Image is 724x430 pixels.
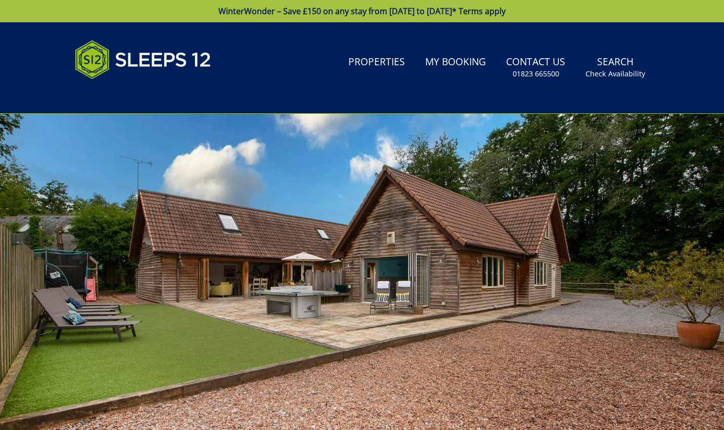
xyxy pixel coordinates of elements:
[502,51,569,84] a: Contact Us01823 665500
[585,69,645,79] small: Check Availability
[421,51,490,74] a: My Booking
[581,51,649,84] a: SearchCheck Availability
[70,91,176,100] iframe: Customer reviews powered by Trustpilot
[75,34,211,85] img: Sleeps 12
[344,51,409,74] a: Properties
[513,69,559,79] small: 01823 665500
